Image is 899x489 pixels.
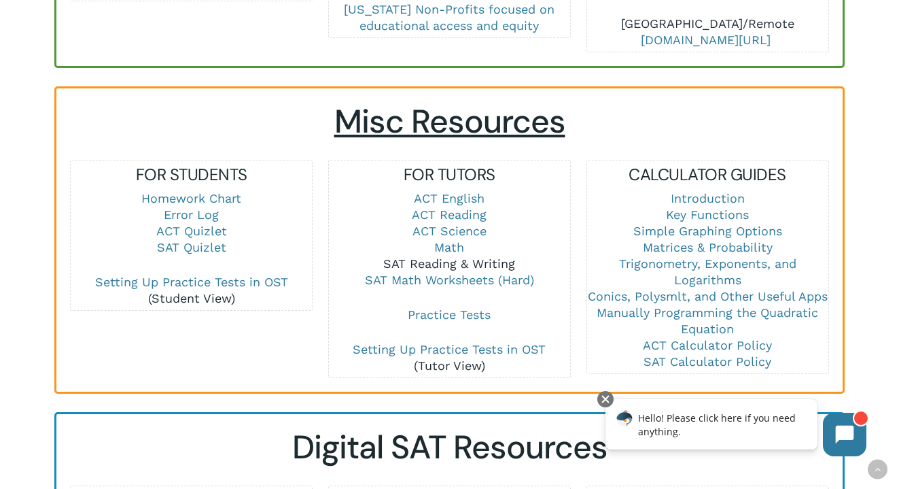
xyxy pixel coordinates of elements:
[619,256,796,287] a: Trigonometry, Exponents, and Logarithms
[164,207,219,222] a: Error Log
[644,354,771,369] a: SAT Calculator Policy
[666,207,749,222] a: Key Functions
[633,224,782,238] a: Simple Graphing Options
[157,240,226,254] a: SAT Quizlet
[412,207,487,222] a: ACT Reading
[434,240,464,254] a: Math
[344,2,554,33] a: [US_STATE] Non-Profits focused on educational access and equity
[588,289,828,303] a: Conics, Polysmlt, and Other Useful Apps
[353,342,546,356] a: Setting Up Practice Tests in OST
[95,275,288,289] a: Setting Up Practice Tests in OST
[643,338,772,352] a: ACT Calculator Policy
[156,224,227,238] a: ACT Quizlet
[334,100,565,143] span: Misc Resources
[383,256,515,271] a: SAT Reading & Writing
[329,164,570,186] h5: FOR TUTORS
[587,16,828,48] p: [GEOGRAPHIC_DATA]/Remote
[365,273,534,287] a: SAT Math Worksheets (Hard)
[70,428,829,467] h2: Digital SAT Resources
[141,191,241,205] a: Homework Chart
[71,164,312,186] h5: FOR STUDENTS
[329,341,570,374] p: (Tutor View)
[641,33,771,47] a: [DOMAIN_NAME][URL]
[414,191,484,205] a: ACT English
[412,224,487,238] a: ACT Science
[408,307,491,322] a: Practice Tests
[597,305,818,336] a: Manually Programming the Quadratic Equation
[71,274,312,307] p: (Student View)
[591,388,880,470] iframe: Chatbot
[643,240,773,254] a: Matrices & Probability
[587,164,828,186] h5: CALCULATOR GUIDES
[671,191,745,205] a: Introduction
